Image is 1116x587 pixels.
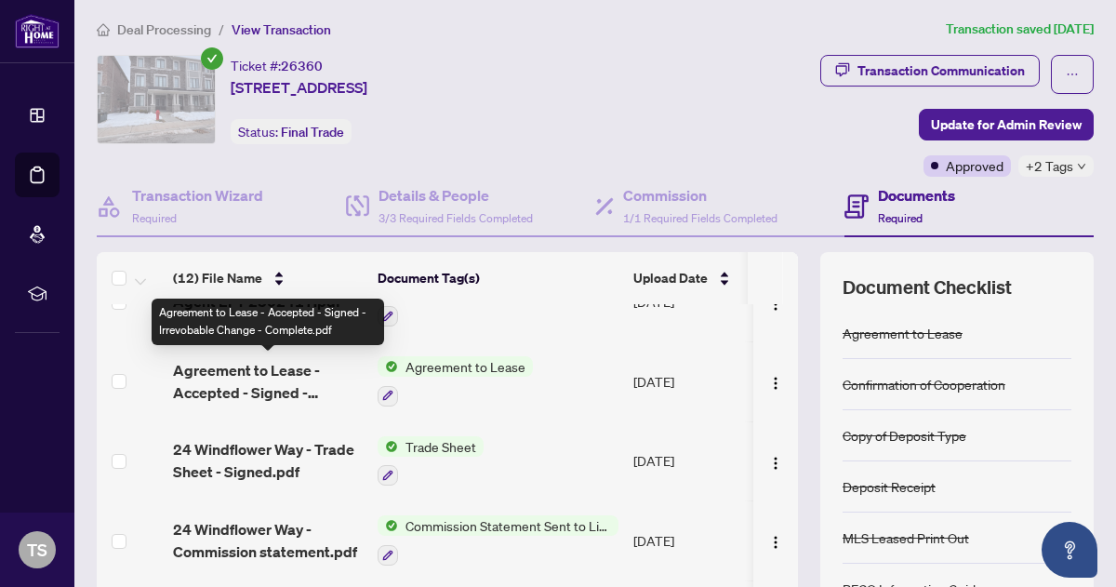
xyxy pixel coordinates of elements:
[173,438,363,483] span: 24 Windflower Way - Trade Sheet - Signed.pdf
[843,425,966,446] div: Copy of Deposit Type
[398,436,484,457] span: Trade Sheet
[1026,155,1073,177] span: +2 Tags
[843,476,936,497] div: Deposit Receipt
[1066,68,1079,81] span: ellipsis
[761,367,790,396] button: Logo
[626,252,756,304] th: Upload Date
[768,535,783,550] img: Logo
[843,274,1012,300] span: Document Checklist
[931,110,1082,140] span: Update for Admin Review
[946,155,1003,176] span: Approved
[231,76,367,99] span: [STREET_ADDRESS]
[166,252,370,304] th: (12) File Name
[281,124,344,140] span: Final Trade
[761,446,790,475] button: Logo
[761,526,790,555] button: Logo
[98,56,215,143] img: IMG-E12006072_1.jpg
[219,19,224,40] li: /
[15,14,60,48] img: logo
[946,19,1094,40] article: Transaction saved [DATE]
[1077,162,1086,171] span: down
[132,184,263,207] h4: Transaction Wizard
[857,56,1025,86] div: Transaction Communication
[232,21,331,38] span: View Transaction
[626,341,756,421] td: [DATE]
[623,211,777,225] span: 1/1 Required Fields Completed
[623,184,777,207] h4: Commission
[843,323,963,343] div: Agreement to Lease
[379,211,533,225] span: 3/3 Required Fields Completed
[132,211,177,225] span: Required
[398,356,533,377] span: Agreement to Lease
[626,421,756,501] td: [DATE]
[768,456,783,471] img: Logo
[843,527,969,548] div: MLS Leased Print Out
[378,515,618,566] button: Status IconCommission Statement Sent to Listing Brokerage
[370,252,626,304] th: Document Tag(s)
[878,211,923,225] span: Required
[378,356,533,407] button: Status IconAgreement to Lease
[173,268,262,288] span: (12) File Name
[379,184,533,207] h4: Details & People
[378,436,484,487] button: Status IconTrade Sheet
[820,55,1040,87] button: Transaction Communication
[27,537,47,563] span: TS
[398,515,618,536] span: Commission Statement Sent to Listing Brokerage
[173,518,363,563] span: 24 Windflower Way - Commission statement.pdf
[768,297,783,312] img: Logo
[378,356,398,377] img: Status Icon
[1042,522,1097,578] button: Open asap
[231,55,323,76] div: Ticket #:
[843,374,1005,394] div: Confirmation of Cooperation
[878,184,955,207] h4: Documents
[152,299,384,345] div: Agreement to Lease - Accepted - Signed - Irrevobable Change - Complete.pdf
[626,500,756,580] td: [DATE]
[378,436,398,457] img: Status Icon
[378,515,398,536] img: Status Icon
[281,58,323,74] span: 26360
[117,21,211,38] span: Deal Processing
[173,359,363,404] span: Agreement to Lease - Accepted - Signed - Irrevobable Change - Complete.pdf
[231,119,352,144] div: Status:
[97,23,110,36] span: home
[768,376,783,391] img: Logo
[919,109,1094,140] button: Update for Admin Review
[201,47,223,70] span: check-circle
[633,268,708,288] span: Upload Date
